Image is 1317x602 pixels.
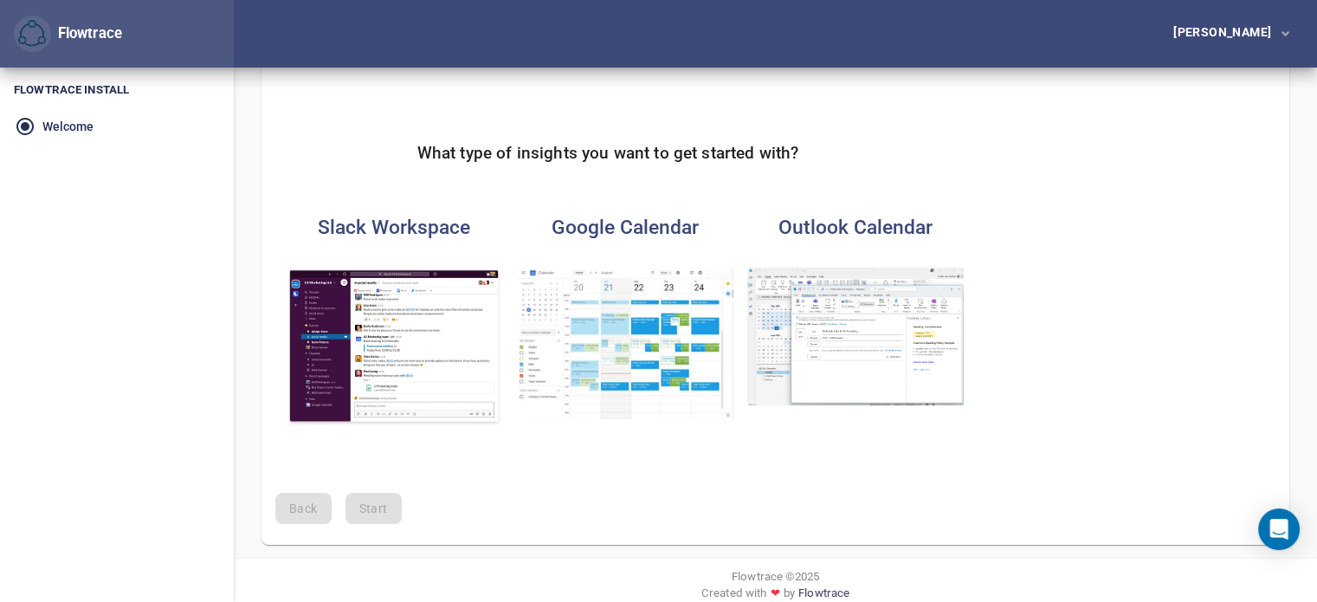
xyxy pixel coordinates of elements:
[517,216,733,239] h4: Google Calendar
[286,216,502,239] h4: Slack Workspace
[1173,26,1278,38] div: [PERSON_NAME]
[747,268,964,406] img: Outlook Calendar analytics
[1258,508,1300,550] div: Open Intercom Messenger
[747,216,964,239] h4: Outlook Calendar
[1146,18,1303,50] button: [PERSON_NAME]
[507,205,744,430] button: Google CalendarGoogle Calendar analytics
[286,268,502,427] img: Slack Workspace analytics
[732,568,819,585] span: Flowtrace © 2025
[18,20,46,48] img: Flowtrace
[766,585,783,601] span: ❤
[51,23,122,44] div: Flowtrace
[14,16,51,53] button: Flowtrace
[517,268,733,419] img: Google Calendar analytics
[14,16,122,53] div: Flowtrace
[737,205,974,417] button: Outlook CalendarOutlook Calendar analytics
[417,144,799,164] h5: What type of insights you want to get started with?
[275,205,513,437] button: Slack WorkspaceSlack Workspace analytics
